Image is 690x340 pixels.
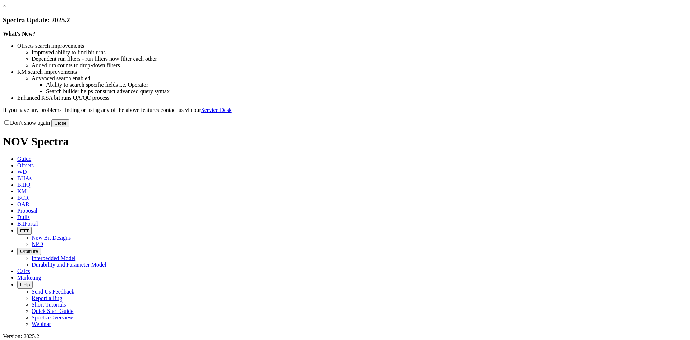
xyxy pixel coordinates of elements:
a: Report a Bug [32,295,62,301]
button: Close [51,119,69,127]
h3: Spectra Update: 2025.2 [3,16,687,24]
li: Added run counts to drop-down filters [32,62,687,69]
a: Send Us Feedback [32,289,74,295]
div: Version: 2025.2 [3,333,687,340]
li: Advanced search enabled [32,75,687,82]
strong: What's New? [3,31,36,37]
li: KM search improvements [17,69,687,75]
p: If you have any problems finding or using any of the above features contact us via our [3,107,687,113]
a: Durability and Parameter Model [32,262,106,268]
a: × [3,3,6,9]
li: Enhanced KSA bit runs QA/QC process [17,95,687,101]
a: Quick Start Guide [32,308,73,314]
span: Offsets [17,162,34,168]
span: KM [17,188,27,194]
input: Don't show again [4,120,9,125]
span: BitIQ [17,182,30,188]
span: Dulls [17,214,30,220]
a: Interbedded Model [32,255,75,261]
a: Spectra Overview [32,314,73,321]
span: WD [17,169,27,175]
li: Dependent run filters - run filters now filter each other [32,56,687,62]
span: OrbitLite [20,249,38,254]
li: Ability to search specific fields i.e. Operator [46,82,687,88]
span: BitPortal [17,221,38,227]
span: OAR [17,201,29,207]
span: Proposal [17,208,37,214]
a: New Bit Designs [32,235,71,241]
li: Offsets search improvements [17,43,687,49]
span: FTT [20,228,29,234]
label: Don't show again [3,120,50,126]
span: Calcs [17,268,30,274]
a: Webinar [32,321,51,327]
span: Marketing [17,275,41,281]
span: BCR [17,195,29,201]
a: Service Desk [201,107,232,113]
li: Improved ability to find bit runs [32,49,687,56]
a: NPD [32,241,43,247]
span: BHAs [17,175,32,181]
h1: NOV Spectra [3,135,687,148]
li: Search builder helps construct advanced query syntax [46,88,687,95]
span: Help [20,282,30,287]
a: Short Tutorials [32,302,66,308]
span: Guide [17,156,31,162]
